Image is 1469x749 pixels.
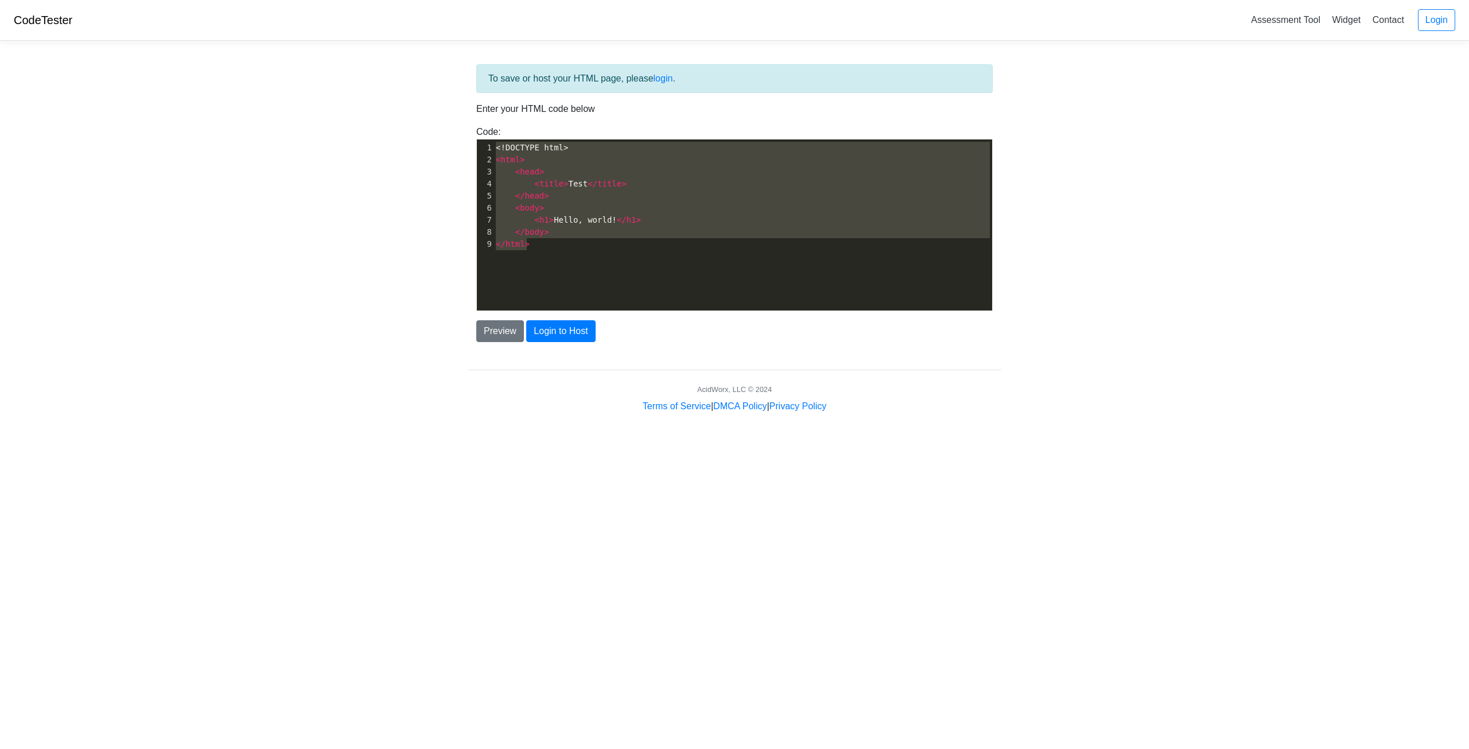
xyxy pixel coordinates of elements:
[496,155,500,164] span: <
[525,239,530,249] span: >
[627,215,636,224] span: h1
[534,179,539,188] span: <
[1246,10,1325,29] a: Assessment Tool
[496,179,627,188] span: Test
[539,203,544,212] span: >
[515,167,520,176] span: <
[477,190,493,202] div: 5
[588,179,597,188] span: </
[477,142,493,154] div: 1
[549,215,554,224] span: >
[496,143,568,152] span: <!DOCTYPE html>
[506,239,525,249] span: html
[643,401,711,411] a: Terms of Service
[643,399,826,413] div: | |
[1418,9,1455,31] a: Login
[621,179,626,188] span: >
[515,227,525,236] span: </
[654,73,673,83] a: login
[468,125,1001,311] div: Code:
[544,191,549,200] span: >
[534,215,539,224] span: <
[520,155,524,164] span: >
[477,238,493,250] div: 9
[477,226,493,238] div: 8
[713,401,767,411] a: DMCA Policy
[544,227,549,236] span: >
[500,155,520,164] span: html
[477,166,493,178] div: 3
[477,202,493,214] div: 6
[526,320,595,342] button: Login to Host
[597,179,621,188] span: title
[1327,10,1365,29] a: Widget
[636,215,640,224] span: >
[477,214,493,226] div: 7
[477,178,493,190] div: 4
[563,179,568,188] span: >
[520,167,539,176] span: head
[539,167,544,176] span: >
[496,215,641,224] span: Hello, world!
[477,154,493,166] div: 2
[515,203,520,212] span: <
[476,320,524,342] button: Preview
[697,384,772,395] div: AcidWorx, LLC © 2024
[476,64,993,93] div: To save or host your HTML page, please .
[1368,10,1409,29] a: Contact
[496,239,506,249] span: </
[515,191,525,200] span: </
[617,215,627,224] span: </
[476,102,993,116] p: Enter your HTML code below
[14,14,72,26] a: CodeTester
[539,215,549,224] span: h1
[525,191,545,200] span: head
[525,227,545,236] span: body
[539,179,563,188] span: title
[520,203,539,212] span: body
[770,401,827,411] a: Privacy Policy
